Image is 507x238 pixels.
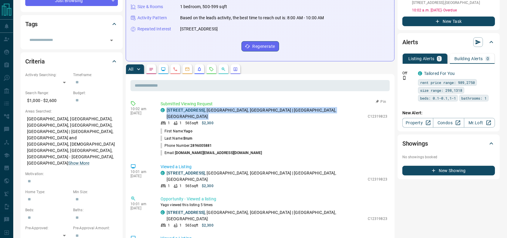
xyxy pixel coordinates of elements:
button: New Showing [402,166,495,175]
button: Regenerate [241,41,279,51]
span: Brum [183,136,192,141]
span: Yago [184,129,192,133]
p: All [128,67,133,71]
p: , [GEOGRAPHIC_DATA], [GEOGRAPHIC_DATA] | [GEOGRAPHIC_DATA], [GEOGRAPHIC_DATA] [167,107,365,120]
svg: Opportunities [221,67,226,72]
p: 10:01 am [131,170,152,174]
h2: Alerts [402,37,418,47]
p: 1 [180,120,182,126]
svg: Push Notification Only [402,76,407,80]
p: First Name: [161,128,192,134]
a: [STREET_ADDRESS] [167,210,205,215]
p: Motivation: [25,171,118,177]
p: Submitted Viewing Request [161,101,387,107]
svg: Requests [209,67,214,72]
p: 10:01 am [131,202,152,206]
span: bathrooms: 1 [461,95,487,101]
p: Pre-Approval Amount: [73,225,118,231]
p: 1 [168,223,170,228]
p: 1 [168,183,170,189]
h2: Showings [402,139,428,148]
p: Baths: [73,207,118,213]
p: 10:02 am [131,107,152,111]
span: rent price range: 989,2750 [420,79,475,85]
p: No showings booked [402,154,495,160]
p: Off [402,70,414,76]
p: [DATE] [131,111,152,115]
p: 1 [180,183,182,189]
svg: Calls [173,67,178,72]
a: [STREET_ADDRESS] [167,108,205,113]
button: Open [107,36,116,45]
p: Timeframe: [73,72,118,78]
p: 565 sqft [185,120,198,126]
span: [DOMAIN_NAME][EMAIL_ADDRESS][DOMAIN_NAME] [175,151,262,155]
p: Based on the lead's activity, the best time to reach out is: 8:00 AM - 10:00 AM [180,15,324,21]
p: Budget: [73,90,118,96]
p: Home Type: [25,189,70,195]
p: C12319823 [368,216,387,221]
div: condos.ca [161,210,165,215]
div: Alerts [402,35,495,49]
p: Activity Pattern [137,15,167,21]
p: [STREET_ADDRESS] [180,26,218,32]
div: Tags [25,17,118,31]
p: Building Alerts [454,57,483,61]
button: Show More [68,160,89,166]
div: condos.ca [161,108,165,112]
div: condos.ca [161,171,165,175]
p: $2,300 [202,183,214,189]
p: Last Name: [161,136,192,141]
p: C12319823 [368,177,387,182]
p: 565 sqft [185,223,198,228]
p: Opportunity - Viewed a listing [161,196,387,202]
div: Showings [402,136,495,151]
p: Email: [161,150,262,156]
a: Property [402,118,433,128]
div: condos.ca [418,71,422,76]
p: Yago viewed this listing 5 times [161,202,387,208]
button: Pin [372,99,390,104]
p: Listing Alerts [408,57,435,61]
p: [DATE] [131,206,152,210]
p: [DATE] [131,174,152,178]
p: $2,300 [202,120,214,126]
svg: Emails [185,67,190,72]
svg: Agent Actions [233,67,238,72]
p: Viewed a Listing [161,164,387,170]
span: 2896005881 [190,144,212,148]
p: $2,300 [202,223,214,228]
p: Min Size: [73,189,118,195]
p: C12319823 [368,114,387,119]
span: size range: 298,1318 [420,87,462,93]
p: 1 [180,223,182,228]
svg: Listing Alerts [197,67,202,72]
h2: Criteria [25,57,45,66]
a: Condos [433,118,464,128]
a: Tailored For You [424,71,455,76]
button: New Task [402,17,495,26]
p: $1,000 - $2,600 [25,96,70,106]
a: Mr.Loft [464,118,495,128]
h2: Tags [25,19,38,29]
p: , [GEOGRAPHIC_DATA], [GEOGRAPHIC_DATA] | [GEOGRAPHIC_DATA], [GEOGRAPHIC_DATA] [167,209,365,222]
a: [STREET_ADDRESS] [167,171,205,175]
p: Actively Searching: [25,72,70,78]
p: [GEOGRAPHIC_DATA], [GEOGRAPHIC_DATA], [GEOGRAPHIC_DATA], [GEOGRAPHIC_DATA], [GEOGRAPHIC_DATA] | [... [25,114,118,168]
span: beds: 0.1-0.1,1-1 [420,95,456,101]
p: 1 [438,57,441,61]
p: Phone Number: [161,143,212,148]
div: Criteria [25,54,118,69]
p: Search Range: [25,90,70,96]
p: Repeated Interest [137,26,171,32]
p: 0 [487,57,489,61]
svg: Notes [149,67,154,72]
p: 1 [168,120,170,126]
p: Beds: [25,207,70,213]
p: 10:02 a.m. [DATE] - Overdue [412,8,495,13]
p: Pre-Approved: [25,225,70,231]
svg: Lead Browsing Activity [161,67,166,72]
p: Size & Rooms [137,4,163,10]
p: 565 sqft [185,183,198,189]
p: 1 bedroom, 500-599 sqft [180,4,227,10]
